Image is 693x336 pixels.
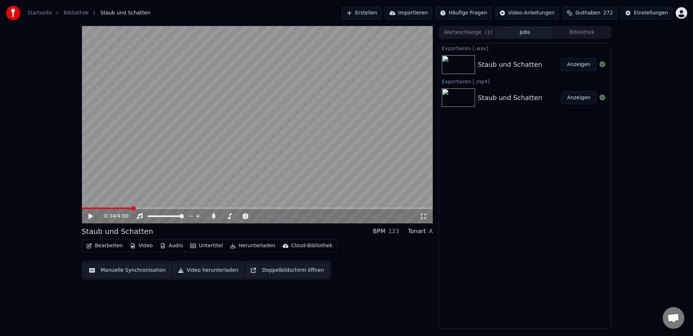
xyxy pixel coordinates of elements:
[157,241,186,251] button: Audio
[117,213,128,220] span: 4:00
[246,264,328,277] button: Doppelbildschirm öffnen
[561,91,597,104] button: Anzeigen
[439,44,611,52] div: Exportieren [.wav]
[429,227,433,236] div: A
[6,6,20,20] img: youka
[478,60,542,70] div: Staub und Schatten
[64,9,89,17] a: Bibliothek
[634,9,668,17] div: Einstellungen
[373,227,385,236] div: BPM
[440,27,497,38] button: Warteschlange
[104,213,122,220] div: /
[187,241,226,251] button: Untertitel
[561,58,597,71] button: Anzeigen
[620,6,673,19] button: Einstellungen
[439,77,611,86] div: Exportieren [.mp4]
[497,27,554,38] button: Jobs
[84,264,170,277] button: Manuelle Synchronisation
[83,241,126,251] button: Bearbeiten
[663,307,684,329] div: Chat öffnen
[104,213,115,220] span: 0:34
[575,9,600,17] span: Guthaben
[485,29,492,36] span: ( 1 )
[342,6,382,19] button: Erstellen
[385,6,432,19] button: Importieren
[603,9,613,17] span: 272
[227,241,278,251] button: Herunterladen
[291,242,332,249] div: Cloud-Bibliothek
[82,226,153,236] div: Staub und Schatten
[495,6,559,19] button: Video-Anleitungen
[478,93,542,103] div: Staub und Schatten
[388,227,400,236] div: 123
[173,264,243,277] button: Video herunterladen
[408,227,426,236] div: Tonart
[27,9,151,17] nav: breadcrumb
[27,9,52,17] a: Startseite
[553,27,610,38] button: Bibliothek
[127,241,156,251] button: Video
[562,6,618,19] button: Guthaben272
[100,9,151,17] span: Staub und Schatten
[435,6,492,19] button: Häufige Fragen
